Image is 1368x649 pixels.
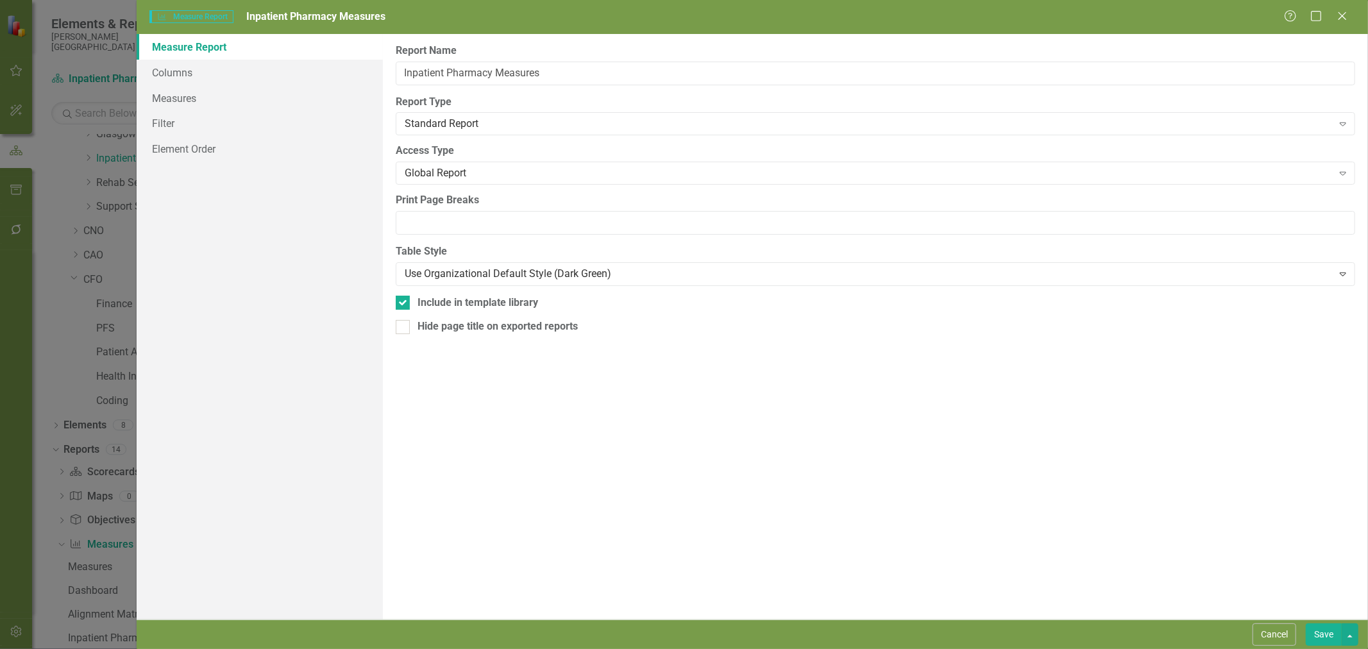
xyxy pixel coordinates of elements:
span: Inpatient Pharmacy Measures [246,10,385,22]
div: Global Report [405,166,1332,181]
span: Measure Report [149,10,233,23]
input: Report Name [396,62,1355,85]
div: Include in template library [418,296,538,310]
div: Standard Report [405,117,1332,131]
label: Access Type [396,144,1355,158]
button: Cancel [1253,623,1296,646]
label: Report Name [396,44,1355,58]
a: Measure Report [137,34,383,60]
div: Hide page title on exported reports [418,319,578,334]
a: Measures [137,85,383,111]
a: Filter [137,110,383,136]
a: Columns [137,60,383,85]
label: Report Type [396,95,1355,110]
button: Save [1306,623,1342,646]
label: Table Style [396,244,1355,259]
label: Print Page Breaks [396,193,1355,208]
a: Element Order [137,136,383,162]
